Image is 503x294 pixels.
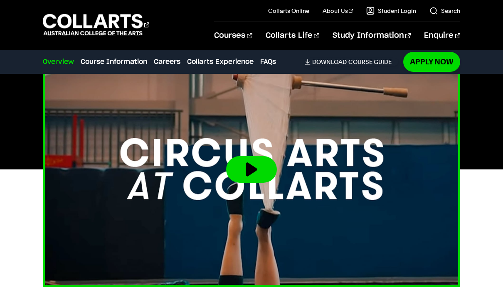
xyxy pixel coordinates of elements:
[81,57,147,67] a: Course Information
[323,7,353,15] a: About Us
[403,52,460,71] a: Apply Now
[268,7,309,15] a: Collarts Online
[187,57,254,67] a: Collarts Experience
[43,13,149,37] div: Go to homepage
[424,22,460,49] a: Enquire
[266,22,319,49] a: Collarts Life
[305,58,398,66] a: DownloadCourse Guide
[154,57,180,67] a: Careers
[333,22,411,49] a: Study Information
[429,7,460,15] a: Search
[260,57,276,67] a: FAQs
[214,22,252,49] a: Courses
[312,58,347,66] span: Download
[366,7,416,15] a: Student Login
[43,57,74,67] a: Overview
